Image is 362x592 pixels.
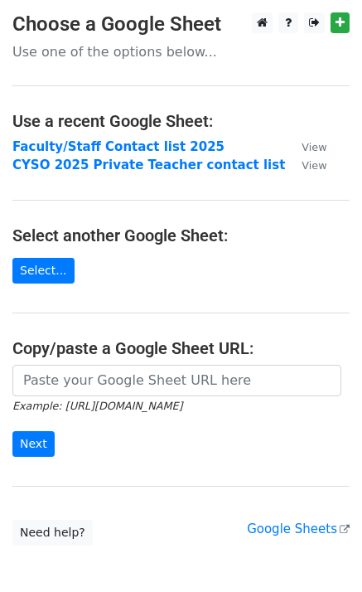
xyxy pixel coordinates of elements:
a: Select... [12,258,75,284]
a: CYSO 2025 Private Teacher contact list [12,158,285,172]
small: View [302,159,326,172]
h4: Use a recent Google Sheet: [12,111,350,131]
input: Paste your Google Sheet URL here [12,365,341,396]
a: Need help? [12,520,93,546]
h3: Choose a Google Sheet [12,12,350,36]
h4: Select another Google Sheet: [12,226,350,245]
a: Faculty/Staff Contact list 2025 [12,139,224,154]
p: Use one of the options below... [12,43,350,61]
small: Example: [URL][DOMAIN_NAME] [12,400,182,412]
h4: Copy/paste a Google Sheet URL: [12,338,350,358]
input: Next [12,431,55,457]
small: View [302,141,326,153]
a: View [285,158,326,172]
a: View [285,139,326,154]
a: Google Sheets [247,522,350,536]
